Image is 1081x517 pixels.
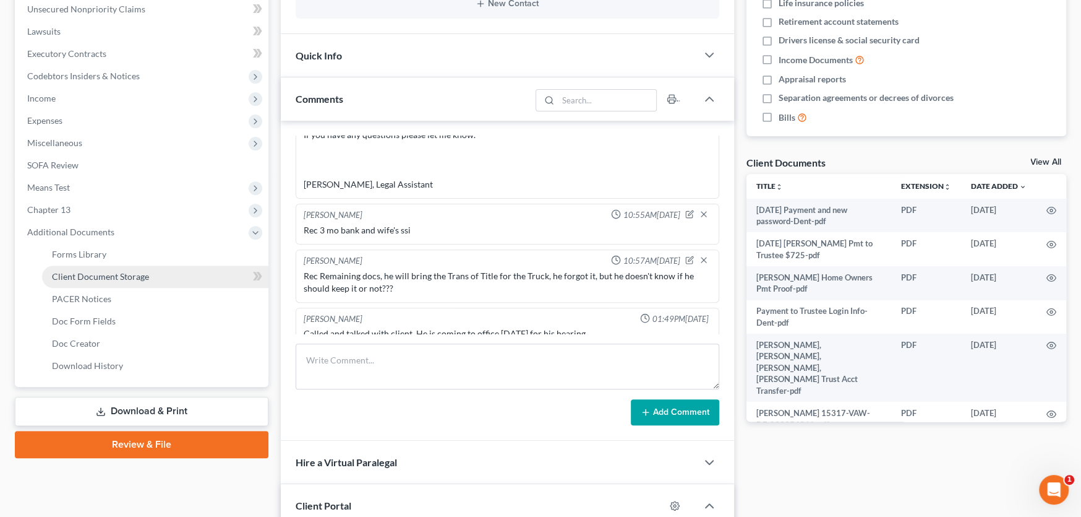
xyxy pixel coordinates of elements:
a: PACER Notices [42,288,268,310]
span: Hire a Virtual Paralegal [296,456,397,468]
td: [DATE] [961,232,1036,266]
a: Review & File [15,431,268,458]
td: [PERSON_NAME] 15317-VAW-DE-039356961-pdf [746,402,892,436]
span: Additional Documents [27,227,114,237]
td: PDF [891,334,961,402]
td: [DATE] [961,300,1036,334]
div: Called and talked with client. He is coming to office [DATE] for his hearing [304,328,711,340]
a: Doc Form Fields [42,310,268,332]
span: Lawsuits [27,26,61,37]
a: Executory Contracts [17,43,268,65]
span: Comments [296,93,343,105]
iframe: Intercom live chat [1039,475,1069,505]
a: Date Added expand_more [971,181,1027,191]
span: 10:57AM[DATE] [623,255,680,267]
span: Retirement account statements [779,15,899,28]
td: [PERSON_NAME] Home Owners Pmt Proof-pdf [746,266,892,300]
a: Download & Print [15,397,268,426]
span: Drivers license & social security card [779,34,920,46]
span: Miscellaneous [27,137,82,148]
span: Quick Info [296,50,342,61]
td: PDF [891,402,961,436]
div: Rec 3 mo bank and wife's ssi [304,224,711,237]
span: Doc Creator [52,338,100,349]
span: PACER Notices [52,293,111,304]
td: [PERSON_NAME], [PERSON_NAME], [PERSON_NAME], [PERSON_NAME] Trust Acct Transfer-pdf [746,334,892,402]
i: unfold_more [775,183,783,191]
td: PDF [891,266,961,300]
td: [DATE] [961,266,1036,300]
a: SOFA Review [17,154,268,176]
a: Titleunfold_more [756,181,783,191]
span: Download History [52,360,123,371]
input: Search... [558,90,656,111]
a: View All [1030,158,1061,167]
td: PDF [891,199,961,233]
div: Client Documents [746,156,826,169]
span: Executory Contracts [27,48,106,59]
span: Means Test [27,182,70,193]
div: [PERSON_NAME] [304,255,362,267]
td: [DATE] [961,402,1036,436]
div: [PERSON_NAME] [304,209,362,222]
td: [DATE] [PERSON_NAME] Pmt to Trustee $725-pdf [746,232,892,266]
td: PDF [891,232,961,266]
span: Client Document Storage [52,271,149,282]
a: Lawsuits [17,20,268,43]
div: Rec Remaining docs, he will bring the Trans of Title for the Truck, he forgot it, but he doesn't ... [304,270,711,295]
a: Download History [42,355,268,377]
td: [DATE] Payment and new password-Dent-pdf [746,199,892,233]
span: Chapter 13 [27,204,70,215]
span: Client Portal [296,500,351,511]
span: Income Documents [779,54,853,66]
span: Codebtors Insiders & Notices [27,71,140,81]
span: Forms Library [52,249,106,259]
td: [DATE] [961,199,1036,233]
span: Appraisal reports [779,73,846,85]
td: [DATE] [961,334,1036,402]
span: Expenses [27,115,62,126]
span: 01:49PM[DATE] [652,313,709,325]
a: Doc Creator [42,332,268,355]
span: SOFA Review [27,160,79,170]
a: Client Document Storage [42,266,268,288]
span: 1 [1064,475,1074,485]
span: Income [27,93,56,103]
td: PDF [891,300,961,334]
a: Forms Library [42,243,268,266]
span: 10:55AM[DATE] [623,209,680,221]
span: Separation agreements or decrees of divorces [779,92,954,104]
button: Add Comment [631,399,719,425]
a: Extensionunfold_more [901,181,951,191]
i: expand_more [1019,183,1027,191]
span: Unsecured Nonpriority Claims [27,4,145,14]
div: [PERSON_NAME] [304,313,362,325]
span: Bills [779,111,795,124]
i: unfold_more [944,183,951,191]
td: Payment to Trustee Login Info-Dent-pdf [746,300,892,334]
span: Doc Form Fields [52,316,116,326]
